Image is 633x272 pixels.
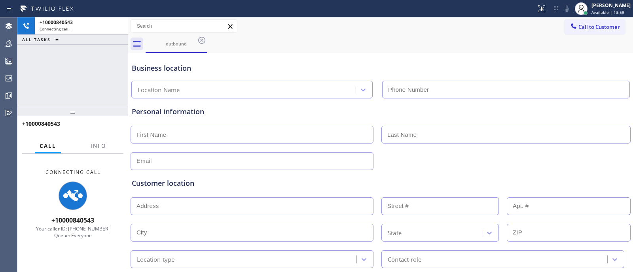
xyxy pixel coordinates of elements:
[35,138,61,154] button: Call
[131,126,373,144] input: First Name
[138,85,180,94] div: Location Name
[86,138,111,154] button: Info
[388,255,421,264] div: Contact role
[132,106,629,117] div: Personal information
[131,20,237,32] input: Search
[17,35,66,44] button: ALL TASKS
[578,23,620,30] span: Call to Customer
[132,63,629,74] div: Business location
[131,224,373,242] input: City
[132,178,629,189] div: Customer location
[40,19,73,26] span: +10000840543
[381,126,631,144] input: Last Name
[51,216,94,225] span: +10000840543
[40,142,56,149] span: Call
[591,9,624,15] span: Available | 13:59
[36,225,110,239] span: Your caller ID: [PHONE_NUMBER] Queue: Everyone
[40,26,72,32] span: Connecting call…
[591,2,631,9] div: [PERSON_NAME]
[146,41,206,47] div: outbound
[565,19,625,34] button: Call to Customer
[507,224,631,242] input: ZIP
[22,120,60,127] span: +10000840543
[137,255,175,264] div: Location type
[507,197,631,215] input: Apt. #
[382,81,630,98] input: Phone Number
[131,197,373,215] input: Address
[131,152,373,170] input: Email
[388,228,402,237] div: State
[561,3,572,14] button: Mute
[91,142,106,149] span: Info
[22,37,51,42] span: ALL TASKS
[381,197,499,215] input: Street #
[45,169,100,176] span: Connecting Call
